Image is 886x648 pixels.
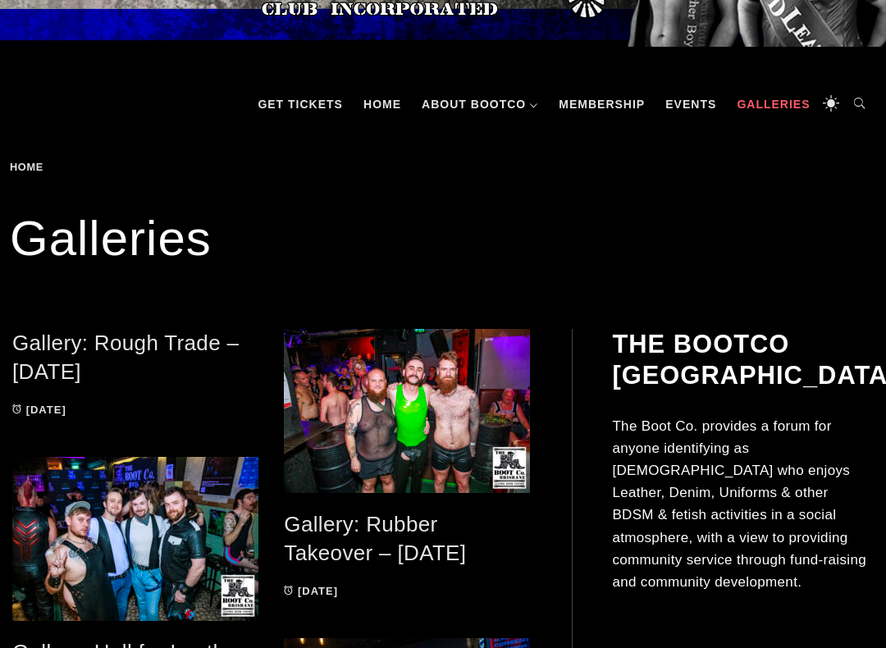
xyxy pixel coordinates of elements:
[12,404,66,416] a: [DATE]
[10,161,49,173] a: Home
[612,329,874,390] h2: The BootCo [GEOGRAPHIC_DATA]
[10,162,138,173] div: Breadcrumbs
[12,331,239,384] a: Gallery: Rough Trade – [DATE]
[612,415,874,594] p: The Boot Co. provides a forum for anyone identifying as [DEMOGRAPHIC_DATA] who enjoys Leather, De...
[26,404,66,416] time: [DATE]
[298,585,338,597] time: [DATE]
[284,585,338,597] a: [DATE]
[355,80,409,129] a: Home
[10,206,876,272] h1: Galleries
[249,80,351,129] a: GET TICKETS
[413,80,546,129] a: About BootCo
[550,80,653,129] a: Membership
[284,512,466,565] a: Gallery: Rubber Takeover – [DATE]
[728,80,818,129] a: Galleries
[657,80,724,129] a: Events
